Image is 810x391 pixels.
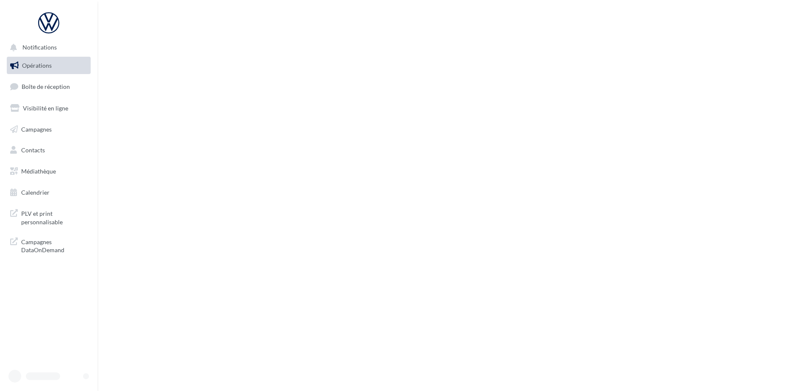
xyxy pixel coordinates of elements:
[22,62,52,69] span: Opérations
[5,184,92,201] a: Calendrier
[5,162,92,180] a: Médiathèque
[5,121,92,138] a: Campagnes
[5,204,92,229] a: PLV et print personnalisable
[21,208,87,226] span: PLV et print personnalisable
[21,125,52,132] span: Campagnes
[21,189,50,196] span: Calendrier
[5,57,92,74] a: Opérations
[21,236,87,254] span: Campagnes DataOnDemand
[5,141,92,159] a: Contacts
[5,233,92,258] a: Campagnes DataOnDemand
[5,99,92,117] a: Visibilité en ligne
[23,105,68,112] span: Visibilité en ligne
[21,168,56,175] span: Médiathèque
[22,44,57,51] span: Notifications
[22,83,70,90] span: Boîte de réception
[5,77,92,96] a: Boîte de réception
[21,146,45,154] span: Contacts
